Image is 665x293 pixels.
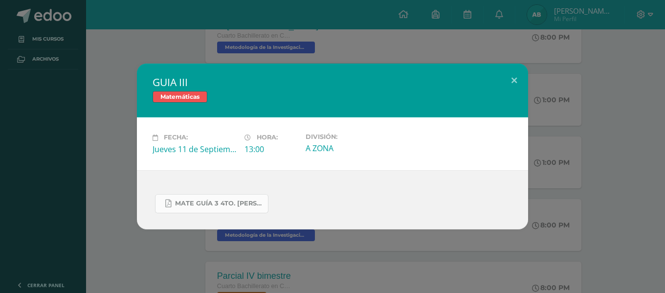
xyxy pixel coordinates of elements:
[175,200,263,207] span: MATE GUÍA 3 4TO. [PERSON_NAME].docx.pdf
[153,75,512,89] h2: GUIA III
[257,134,278,141] span: Hora:
[306,143,390,154] div: A ZONA
[153,144,237,155] div: Jueves 11 de Septiembre
[306,133,390,140] label: División:
[164,134,188,141] span: Fecha:
[153,91,207,103] span: Matemáticas
[244,144,298,155] div: 13:00
[155,194,268,213] a: MATE GUÍA 3 4TO. [PERSON_NAME].docx.pdf
[500,64,528,97] button: Close (Esc)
